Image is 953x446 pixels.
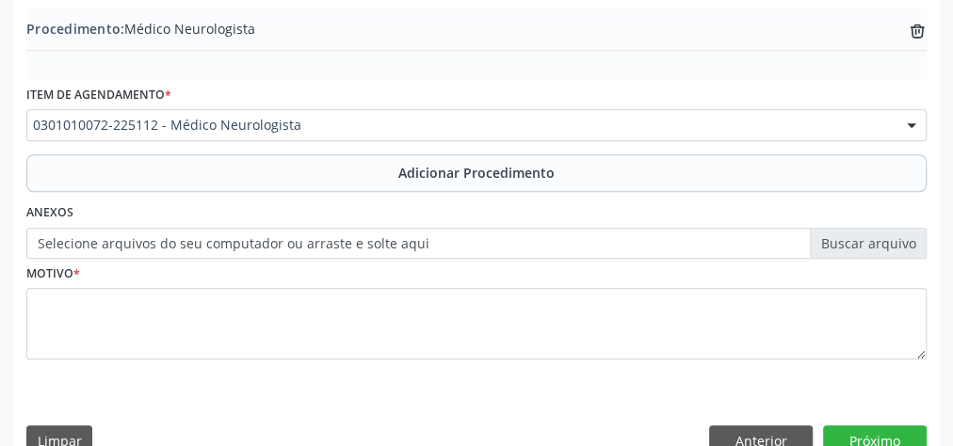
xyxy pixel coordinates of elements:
label: Motivo [26,259,80,288]
span: Médico Neurologista [26,19,255,39]
button: Adicionar Procedimento [26,154,927,192]
label: Item de agendamento [26,81,171,110]
label: Anexos [26,199,73,228]
span: 0301010072-225112 - Médico Neurologista [33,116,888,135]
span: Procedimento: [26,20,124,38]
span: Adicionar Procedimento [398,163,555,183]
